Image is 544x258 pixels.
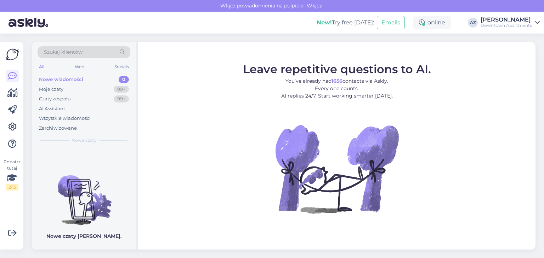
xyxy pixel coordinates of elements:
[481,23,532,28] div: Downtown Apartments
[39,125,77,132] div: Zarchiwizowane
[331,77,342,84] b: 1656
[73,62,86,71] div: Web
[6,159,18,190] div: Popatrz tutaj
[38,62,46,71] div: All
[243,62,431,76] span: Leave repetitive questions to AI.
[113,62,130,71] div: Socials
[39,115,91,122] div: Wszystkie wiadomości
[6,184,18,190] div: 2 / 3
[305,2,324,9] span: Włącz
[39,105,65,112] div: AI Assistant
[72,137,97,143] span: Nowe czaty
[243,77,431,99] p: You’ve already had contacts via Askly. Every one counts. AI replies 24/7. Start working smarter [...
[317,19,332,26] b: New!
[39,95,71,102] div: Czaty zespołu
[481,17,532,23] div: [PERSON_NAME]
[39,86,63,93] div: Moje czaty
[119,76,129,83] div: 0
[481,17,540,28] a: [PERSON_NAME]Downtown Apartments
[114,95,129,102] div: 99+
[377,16,405,29] button: Emails
[46,233,121,240] p: Nowe czaty [PERSON_NAME].
[114,86,129,93] div: 99+
[32,163,136,226] img: No chats
[468,18,478,28] div: AZ
[317,18,374,27] div: Try free [DATE]:
[413,16,451,29] div: online
[6,48,19,61] img: Askly Logo
[39,76,83,83] div: Nowe wiadomości
[44,48,83,56] span: Szukaj klientów
[273,105,401,232] img: No Chat active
